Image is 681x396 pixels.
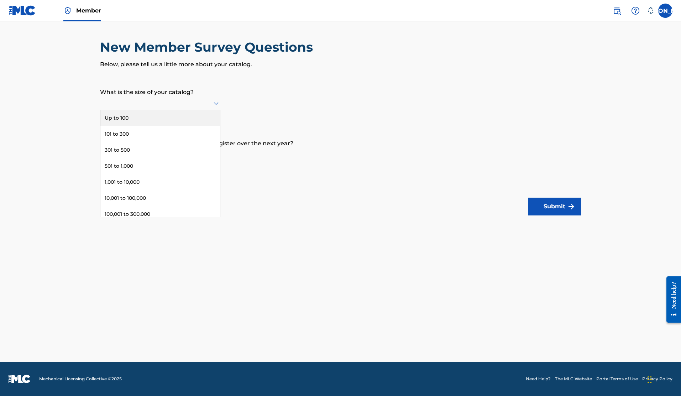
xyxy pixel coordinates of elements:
[100,126,220,142] div: 101 to 300
[100,60,581,69] p: Below, please tell us a little more about your catalog.
[658,4,672,18] div: User Menu
[613,6,621,15] img: search
[39,376,122,382] span: Mechanical Licensing Collective © 2025
[100,110,220,126] div: Up to 100
[596,376,638,382] a: Portal Terms of Use
[100,142,220,158] div: 301 to 500
[610,4,624,18] a: Public Search
[100,206,220,222] div: 100,001 to 300,000
[661,271,681,328] iframe: Resource Center
[76,6,101,15] span: Member
[100,174,220,190] div: 1,001 to 10,000
[100,129,581,148] p: How many works are you expecting to register over the next year?
[526,376,551,382] a: Need Help?
[9,375,31,383] img: logo
[567,202,576,211] img: f7272a7cc735f4ea7f67.svg
[645,362,681,396] iframe: Chat Widget
[648,369,652,390] div: Drag
[555,376,592,382] a: The MLC Website
[642,376,672,382] a: Privacy Policy
[628,4,643,18] div: Help
[100,39,316,55] h2: New Member Survey Questions
[528,198,581,215] button: Submit
[9,5,36,16] img: MLC Logo
[100,158,220,174] div: 501 to 1,000
[63,6,72,15] img: Top Rightsholder
[100,77,581,97] p: What is the size of your catalog?
[100,190,220,206] div: 10,001 to 100,000
[631,6,640,15] img: help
